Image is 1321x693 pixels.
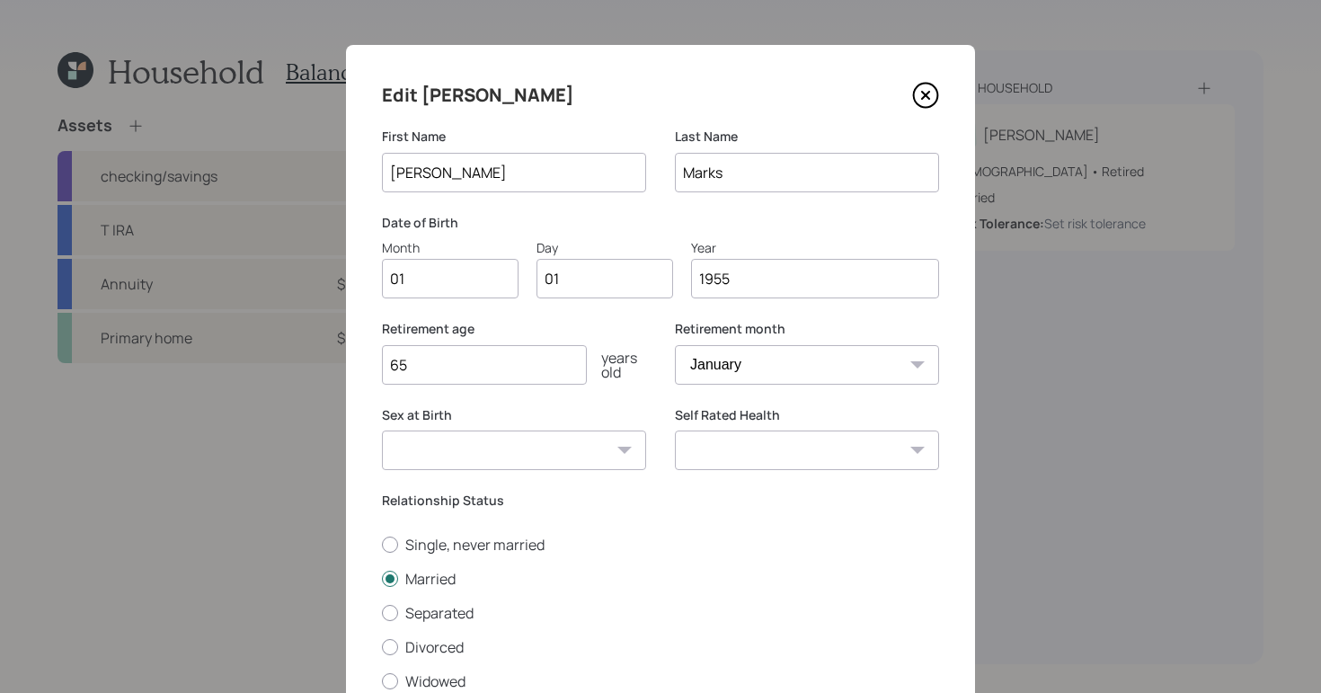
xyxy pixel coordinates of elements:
h4: Edit [PERSON_NAME] [382,81,574,110]
input: Year [691,259,939,298]
label: Married [382,569,939,589]
label: Self Rated Health [675,406,939,424]
div: Month [382,238,519,257]
label: Relationship Status [382,492,939,510]
label: Sex at Birth [382,406,646,424]
label: Retirement month [675,320,939,338]
label: Divorced [382,637,939,657]
input: Day [536,259,673,298]
label: First Name [382,128,646,146]
label: Date of Birth [382,214,939,232]
div: Year [691,238,939,257]
input: Month [382,259,519,298]
label: Last Name [675,128,939,146]
div: years old [587,351,646,379]
label: Retirement age [382,320,646,338]
label: Widowed [382,671,939,691]
div: Day [536,238,673,257]
label: Single, never married [382,535,939,555]
label: Separated [382,603,939,623]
